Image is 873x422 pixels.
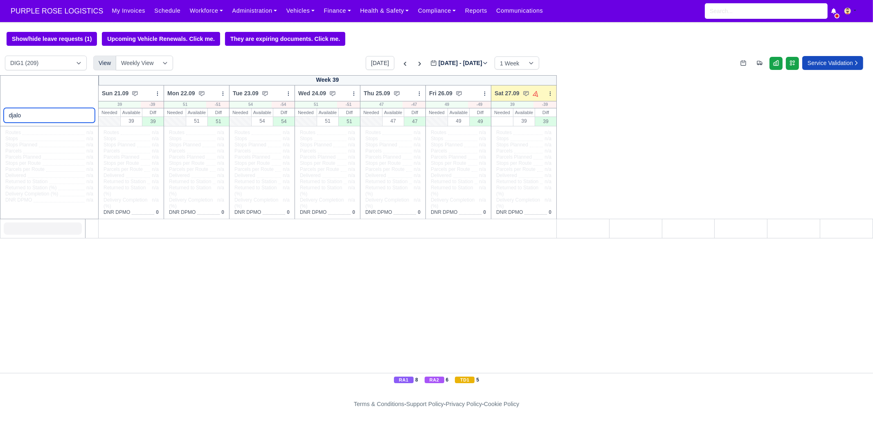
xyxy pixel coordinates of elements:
a: Compliance [414,3,461,19]
span: n/a [152,154,159,160]
span: n/a [86,166,93,172]
span: Stops [431,136,443,142]
span: n/a [544,166,551,172]
span: Routes [300,130,315,136]
div: Week 39 [99,75,557,85]
span: Tue 23.09 [233,89,259,97]
div: 47 [360,101,403,108]
span: DNR DPMO [300,209,326,215]
span: Parcels [5,148,22,154]
span: DNR DPMO [5,197,32,203]
span: n/a [217,173,224,178]
span: Routes [103,130,119,136]
span: n/a [86,197,93,203]
span: DNR DPMO [365,209,392,215]
span: n/a [479,148,486,154]
span: PURPLE ROSE LOGISTICS [7,3,107,19]
span: 0 [221,209,224,215]
span: Stops [496,136,509,142]
span: Delivery Completion (%) [300,197,345,209]
span: Returned to Station [365,179,407,185]
span: n/a [86,130,93,135]
div: 39 [491,101,533,108]
span: 0 [483,209,486,215]
a: Privacy Policy [446,401,482,407]
span: Returned to Station [431,179,473,185]
div: Needed [295,108,317,117]
a: Upcoming Vehicle Renewals. Click me. [102,32,220,46]
span: Delivered [103,173,124,179]
span: n/a [348,166,355,172]
span: 0 [352,209,355,215]
div: Needed [426,108,448,117]
span: n/a [217,148,224,154]
span: Parcels [365,148,382,154]
span: Stops per Route [300,160,335,166]
div: Available [448,108,469,117]
span: 0 [156,209,159,215]
span: Returned to Station (%) [103,185,148,197]
span: n/a [544,136,551,141]
span: n/a [414,148,421,154]
span: DNR DPMO [169,209,196,215]
span: n/a [479,179,486,184]
span: Parcels Planned [5,154,41,160]
span: n/a [348,173,355,178]
span: Delivered [300,173,321,179]
span: Returned to Station [300,179,342,185]
span: Stops per Route [5,160,41,166]
span: n/a [544,173,551,178]
span: DNR DPMO [431,209,457,215]
span: n/a [283,160,290,166]
input: Search... [705,3,828,19]
span: Parcels [169,148,185,154]
div: 39 [513,117,535,125]
span: Stops Planned [431,142,463,148]
div: - - - [203,400,670,409]
span: Returned to Station (%) [234,185,279,197]
span: Stops Planned [300,142,332,148]
span: Mon 22.09 [167,89,195,97]
div: -39 [533,101,556,108]
span: n/a [152,142,159,148]
span: Parcels Planned [169,154,205,160]
span: Stops per Route [103,160,139,166]
a: Support Policy [406,401,444,407]
span: Delivered [365,173,386,179]
span: n/a [348,160,355,166]
span: n/a [348,179,355,184]
span: n/a [283,148,290,154]
input: Search contractors... [4,108,95,123]
span: n/a [283,173,290,178]
span: n/a [544,185,551,191]
span: Delivery Completion (%) [234,197,279,209]
a: Finance [319,3,355,19]
span: n/a [86,160,93,166]
span: Stops [103,136,116,142]
button: Show/hide leave requests (1) [7,32,97,46]
span: n/a [283,166,290,172]
div: 49 [448,117,469,125]
span: Parcels Planned [431,154,466,160]
span: n/a [283,185,290,191]
div: 54 [273,117,295,126]
span: n/a [86,179,93,184]
span: Stops [5,136,18,142]
span: Parcels [300,148,316,154]
span: Parcels Planned [300,154,335,160]
span: n/a [479,173,486,178]
span: n/a [152,173,159,178]
span: Parcels per Route [5,166,45,173]
span: RA2 [425,377,444,383]
div: Needed [229,108,251,117]
div: 51 [208,117,229,126]
span: Stops Planned [234,142,266,148]
span: DNR DPMO [234,209,261,215]
span: Delivered [234,173,255,179]
span: Parcels Planned [496,154,532,160]
span: n/a [283,197,290,203]
span: Parcels per Route [365,166,405,173]
span: n/a [86,148,93,154]
span: n/a [86,191,93,197]
span: n/a [544,179,551,184]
